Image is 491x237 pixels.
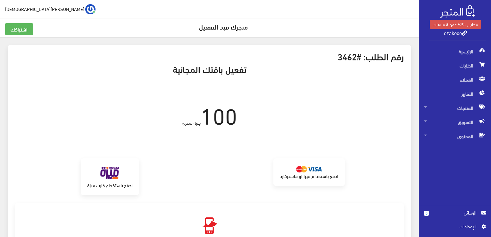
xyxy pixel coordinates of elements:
[419,87,491,101] a: التقارير
[419,101,491,115] a: المنتجات
[15,64,404,74] h3: تفعيل باقتك المجانية
[5,23,414,30] h5: متجرك قيد التفعيل
[440,5,475,18] img: .
[424,115,486,129] span: التسويق
[87,182,133,189] strong: ادفع باستخدام كارت ميزة
[201,93,237,134] span: 100
[424,87,486,101] span: التقارير
[296,166,322,172] img: mastercard.png
[429,223,476,230] span: اﻹعدادات
[444,28,467,37] a: ezakooo
[8,193,32,217] iframe: Drift Widget Chat Controller
[5,5,84,13] span: [PERSON_NAME][DEMOGRAPHIC_DATA]
[424,209,486,223] a: 0 الرسائل
[424,129,486,143] span: المحتوى
[419,58,491,73] a: الطلبات
[424,58,486,73] span: الطلبات
[10,90,409,131] div: جنيه مصري
[434,209,476,216] span: الرسائل
[419,129,491,143] a: المحتوى
[5,23,33,35] a: اشتراكك
[424,223,486,233] a: اﻹعدادات
[424,44,486,58] span: الرئيسية
[15,51,404,61] h3: رقم الطلب: #3462
[419,73,491,87] a: العملاء
[280,172,338,179] strong: ادفع باستخدام فيزا او ماستركارد
[5,4,96,14] a: ... [PERSON_NAME][DEMOGRAPHIC_DATA]
[424,73,486,87] span: العملاء
[424,101,486,115] span: المنتجات
[430,20,481,29] a: مجاني +5% عمولة مبيعات
[424,211,429,216] span: 0
[85,4,96,14] img: ...
[97,165,123,182] img: meeza.png
[419,44,491,58] a: الرئيسية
